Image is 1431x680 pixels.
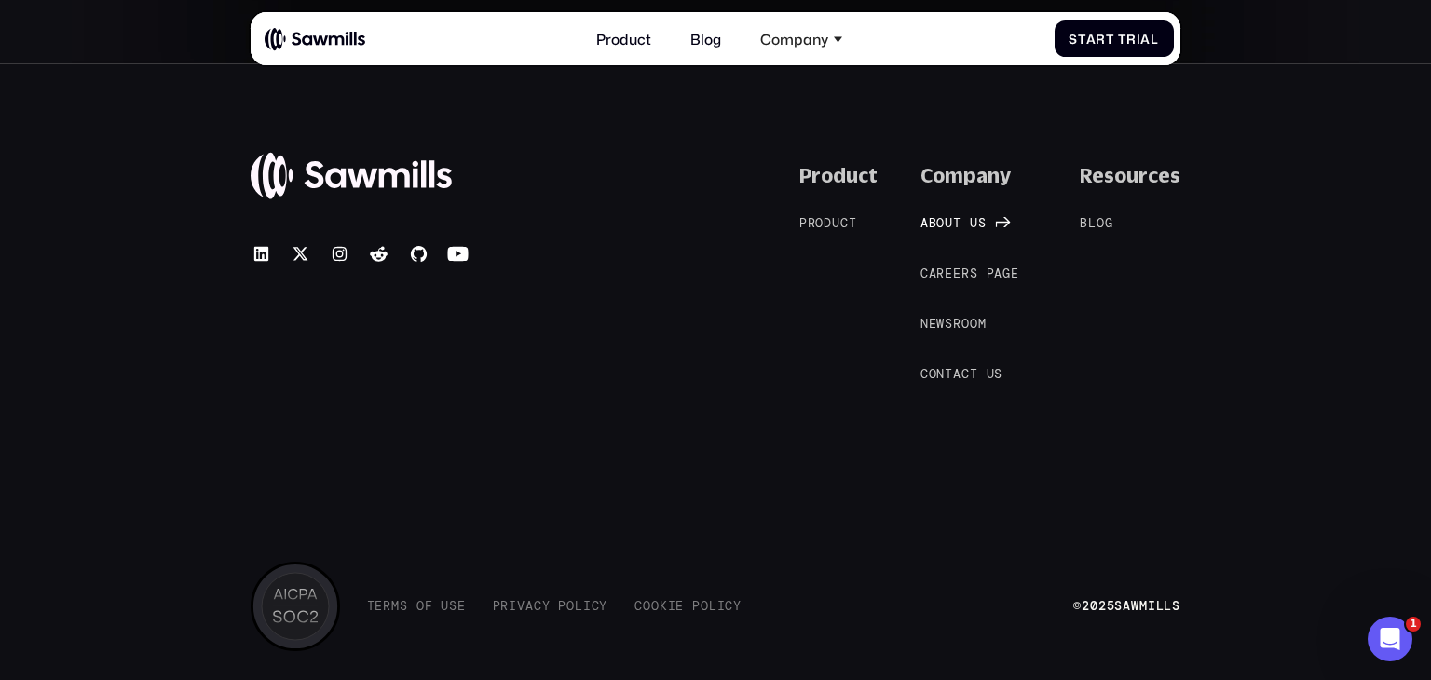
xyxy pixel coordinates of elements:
[1088,216,1097,231] span: l
[441,599,449,614] span: U
[945,266,953,281] span: e
[953,216,961,231] span: t
[1140,32,1151,47] span: a
[1082,598,1114,614] span: 2025
[1106,32,1114,47] span: t
[1137,32,1141,47] span: i
[840,216,849,231] span: c
[391,599,400,614] span: m
[525,599,534,614] span: a
[945,216,953,231] span: u
[1086,32,1097,47] span: a
[987,367,995,382] span: u
[400,599,408,614] span: s
[416,599,425,614] span: o
[920,216,929,231] span: A
[808,216,816,231] span: r
[920,164,1011,187] div: Company
[500,599,509,614] span: r
[920,367,929,382] span: C
[936,266,945,281] span: r
[493,599,501,614] span: P
[651,599,660,614] span: o
[367,599,466,614] a: TermsofUse
[987,266,995,281] span: p
[970,216,978,231] span: u
[733,599,742,614] span: y
[994,367,1002,382] span: s
[1069,32,1078,47] span: S
[575,599,583,614] span: l
[449,599,457,614] span: s
[517,599,525,614] span: v
[936,317,945,332] span: w
[592,599,600,614] span: c
[534,599,542,614] span: c
[375,599,383,614] span: e
[1097,216,1105,231] span: o
[1080,216,1088,231] span: B
[1406,617,1421,632] span: 1
[383,599,391,614] span: r
[961,367,970,382] span: c
[709,599,717,614] span: l
[1080,164,1180,187] div: Resources
[1096,32,1106,47] span: r
[509,599,517,614] span: i
[692,599,701,614] span: P
[961,317,970,332] span: o
[978,317,987,332] span: m
[994,266,1002,281] span: a
[799,216,808,231] span: P
[815,216,824,231] span: o
[945,317,953,332] span: s
[799,164,878,187] div: Product
[953,266,961,281] span: e
[970,317,978,332] span: o
[1368,617,1412,661] iframe: Intercom live chat
[583,599,592,614] span: i
[961,266,970,281] span: r
[760,31,828,48] div: Company
[929,266,937,281] span: a
[634,599,742,614] a: CookiePolicy
[425,599,433,614] span: f
[457,599,466,614] span: e
[634,599,643,614] span: C
[945,367,953,382] span: t
[824,216,832,231] span: d
[929,317,937,332] span: e
[750,20,853,58] div: Company
[1055,20,1174,57] a: StartTrial
[929,216,937,231] span: b
[668,599,676,614] span: i
[585,20,661,58] a: Product
[1002,266,1011,281] span: g
[953,317,961,332] span: r
[920,365,1021,383] a: Contactus
[558,599,566,614] span: P
[1073,599,1180,614] div: © Sawmills
[1151,32,1159,47] span: l
[1080,214,1131,232] a: Blog
[599,599,607,614] span: y
[936,367,945,382] span: n
[920,315,1004,333] a: Newsroom
[970,367,978,382] span: t
[920,266,929,281] span: C
[1011,266,1019,281] span: e
[1126,32,1137,47] span: r
[542,599,551,614] span: y
[953,367,961,382] span: a
[929,367,937,382] span: o
[936,216,945,231] span: o
[566,599,575,614] span: o
[978,216,987,231] span: s
[660,599,668,614] span: k
[679,20,731,58] a: Blog
[493,599,608,614] a: PrivacyPolicy
[701,599,709,614] span: o
[1078,32,1086,47] span: t
[832,216,840,231] span: u
[643,599,651,614] span: o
